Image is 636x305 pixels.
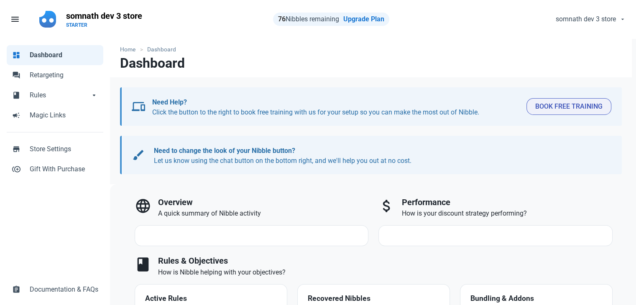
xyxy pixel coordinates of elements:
span: dashboard [12,50,20,58]
span: control_point_duplicate [12,164,20,173]
span: Rules [30,90,90,100]
span: Gift With Purchase [30,164,98,174]
p: Click the button to the right to book free training with us for your setup so you can make the mo... [152,97,520,117]
a: dashboardDashboard [7,45,103,65]
a: storeStore Settings [7,139,103,159]
a: somnath dev 3 storeSTARTER [61,7,147,32]
h4: Recovered Nibbles [308,295,439,303]
span: language [135,198,151,214]
button: Book Free Training [526,98,611,115]
span: forum [12,70,20,79]
p: STARTER [66,22,142,28]
b: Need to change the look of your Nibble button? [154,147,295,155]
span: menu [10,14,20,24]
a: campaignMagic Links [7,105,103,125]
span: Book Free Training [535,102,603,112]
a: Upgrade Plan [343,15,384,23]
strong: 76 [278,15,286,23]
button: somnath dev 3 store [549,11,631,28]
p: How is Nibble helping with your objectives? [158,267,613,277]
span: book [12,90,20,99]
h3: Overview [158,198,369,207]
p: How is your discount strategy performing? [402,208,613,219]
span: campaign [12,110,20,119]
p: A quick summary of Nibble activity [158,208,369,219]
span: Retargeting [30,70,98,80]
h1: Dashboard [120,56,185,71]
a: assignmentDocumentation & FAQs [7,280,103,300]
h3: Rules & Objectives [158,256,613,266]
a: forumRetargeting [7,65,103,85]
h4: Active Rules [145,295,277,303]
span: brush [132,148,145,162]
span: attach_money [378,198,395,214]
span: somnath dev 3 store [556,14,616,24]
h4: Bundling & Addons [470,295,602,303]
span: book [135,256,151,273]
span: assignment [12,285,20,293]
b: Need Help? [152,98,187,106]
span: devices [132,100,145,113]
a: Home [120,45,140,54]
a: control_point_duplicateGift With Purchase [7,159,103,179]
h3: Performance [402,198,613,207]
span: arrow_drop_down [90,90,98,99]
span: Documentation & FAQs [30,285,98,295]
span: Nibbles remaining [278,15,339,23]
p: somnath dev 3 store [66,10,142,22]
span: store [12,144,20,152]
p: Let us know using the chat button on the bottom right, and we'll help you out at no cost. [154,146,603,166]
a: bookRulesarrow_drop_down [7,85,103,105]
span: Magic Links [30,110,98,120]
nav: breadcrumbs [110,38,632,56]
span: Dashboard [30,50,98,60]
span: Store Settings [30,144,98,154]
